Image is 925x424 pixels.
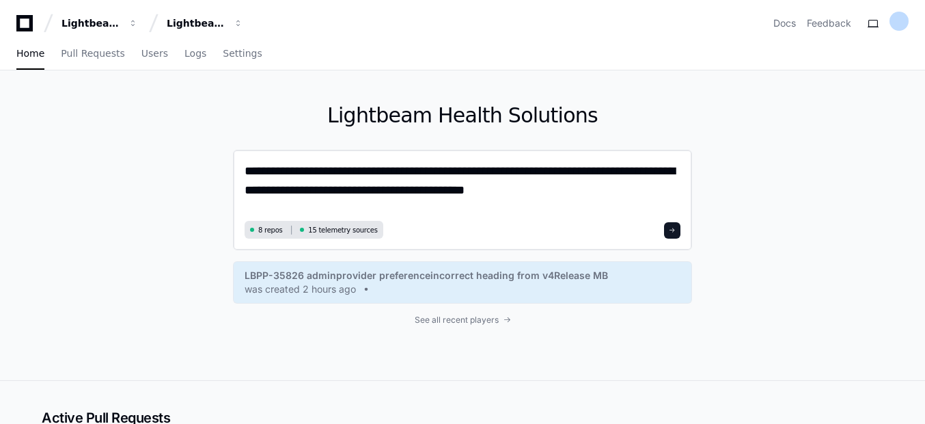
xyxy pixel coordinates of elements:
[16,49,44,57] span: Home
[161,11,249,36] button: Lightbeam Health Solutions
[807,16,851,30] button: Feedback
[223,38,262,70] a: Settings
[223,49,262,57] span: Settings
[56,11,143,36] button: Lightbeam Health
[233,315,692,326] a: See all recent players
[61,49,124,57] span: Pull Requests
[245,269,680,296] a: LBPP-35826 adminprovider preferenceincorrect heading from v4Release MBwas created 2 hours ago
[184,49,206,57] span: Logs
[141,38,168,70] a: Users
[184,38,206,70] a: Logs
[415,315,499,326] span: See all recent players
[773,16,796,30] a: Docs
[245,282,356,296] span: was created 2 hours ago
[167,16,225,30] div: Lightbeam Health Solutions
[308,225,377,235] span: 15 telemetry sources
[258,225,283,235] span: 8 repos
[16,38,44,70] a: Home
[141,49,168,57] span: Users
[61,38,124,70] a: Pull Requests
[245,269,608,282] span: LBPP-35826 adminprovider preferenceincorrect heading from v4Release MB
[61,16,120,30] div: Lightbeam Health
[233,103,692,128] h1: Lightbeam Health Solutions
